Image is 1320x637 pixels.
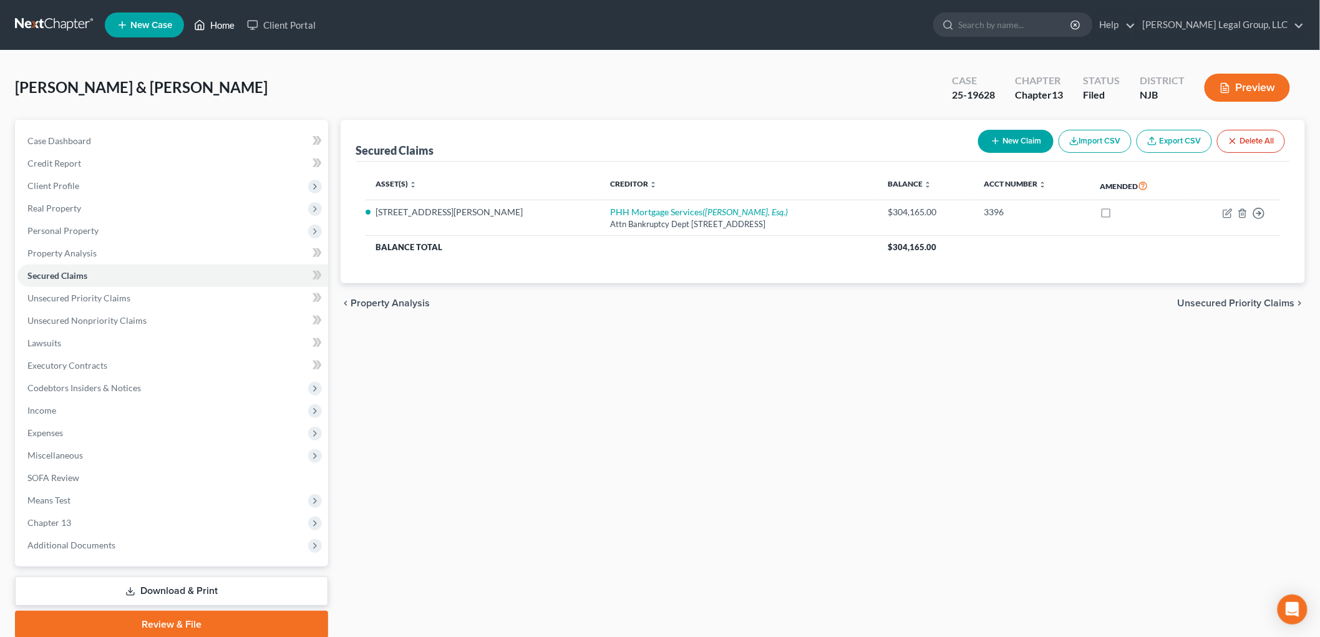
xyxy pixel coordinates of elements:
[1295,298,1305,308] i: chevron_right
[1015,88,1063,102] div: Chapter
[1137,14,1304,36] a: [PERSON_NAME] Legal Group, LLC
[17,467,328,489] a: SOFA Review
[27,135,91,146] span: Case Dashboard
[241,14,322,36] a: Client Portal
[1052,89,1063,100] span: 13
[17,265,328,287] a: Secured Claims
[610,207,788,217] a: PHH Mortgage Services([PERSON_NAME], Esq.)
[341,298,351,308] i: chevron_left
[984,179,1047,188] a: Acct Number unfold_more
[888,179,931,188] a: Balance unfold_more
[17,287,328,309] a: Unsecured Priority Claims
[188,14,241,36] a: Home
[1217,130,1285,153] button: Delete All
[1039,181,1047,188] i: unfold_more
[1083,88,1120,102] div: Filed
[27,225,99,236] span: Personal Property
[1059,130,1132,153] button: Import CSV
[409,181,417,188] i: unfold_more
[15,78,268,96] span: [PERSON_NAME] & [PERSON_NAME]
[1140,88,1185,102] div: NJB
[27,495,70,505] span: Means Test
[1137,130,1212,153] a: Export CSV
[27,180,79,191] span: Client Profile
[702,207,788,217] i: ([PERSON_NAME], Esq.)
[888,206,964,218] div: $304,165.00
[1090,172,1185,200] th: Amended
[984,206,1080,218] div: 3396
[27,517,71,528] span: Chapter 13
[1015,74,1063,88] div: Chapter
[17,130,328,152] a: Case Dashboard
[27,540,115,550] span: Additional Documents
[27,450,83,460] span: Miscellaneous
[27,158,81,168] span: Credit Report
[17,152,328,175] a: Credit Report
[27,360,107,371] span: Executory Contracts
[27,472,79,483] span: SOFA Review
[1094,14,1135,36] a: Help
[356,143,434,158] div: Secured Claims
[27,248,97,258] span: Property Analysis
[610,218,868,230] div: Attn Bankruptcy Dept [STREET_ADDRESS]
[17,332,328,354] a: Lawsuits
[888,242,936,252] span: $304,165.00
[1205,74,1290,102] button: Preview
[27,405,56,416] span: Income
[17,242,328,265] a: Property Analysis
[952,88,995,102] div: 25-19628
[27,427,63,438] span: Expenses
[17,354,328,377] a: Executory Contracts
[1083,74,1120,88] div: Status
[27,203,81,213] span: Real Property
[27,382,141,393] span: Codebtors Insiders & Notices
[610,179,657,188] a: Creditor unfold_more
[366,236,878,258] th: Balance Total
[1140,74,1185,88] div: District
[376,179,417,188] a: Asset(s) unfold_more
[27,315,147,326] span: Unsecured Nonpriority Claims
[27,270,87,281] span: Secured Claims
[649,181,657,188] i: unfold_more
[924,181,931,188] i: unfold_more
[952,74,995,88] div: Case
[1178,298,1305,308] button: Unsecured Priority Claims chevron_right
[17,309,328,332] a: Unsecured Nonpriority Claims
[341,298,430,308] button: chevron_left Property Analysis
[15,576,328,606] a: Download & Print
[978,130,1054,153] button: New Claim
[376,206,590,218] li: [STREET_ADDRESS][PERSON_NAME]
[958,13,1072,36] input: Search by name...
[27,293,130,303] span: Unsecured Priority Claims
[1278,595,1308,625] div: Open Intercom Messenger
[1178,298,1295,308] span: Unsecured Priority Claims
[27,338,61,348] span: Lawsuits
[351,298,430,308] span: Property Analysis
[130,21,172,30] span: New Case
